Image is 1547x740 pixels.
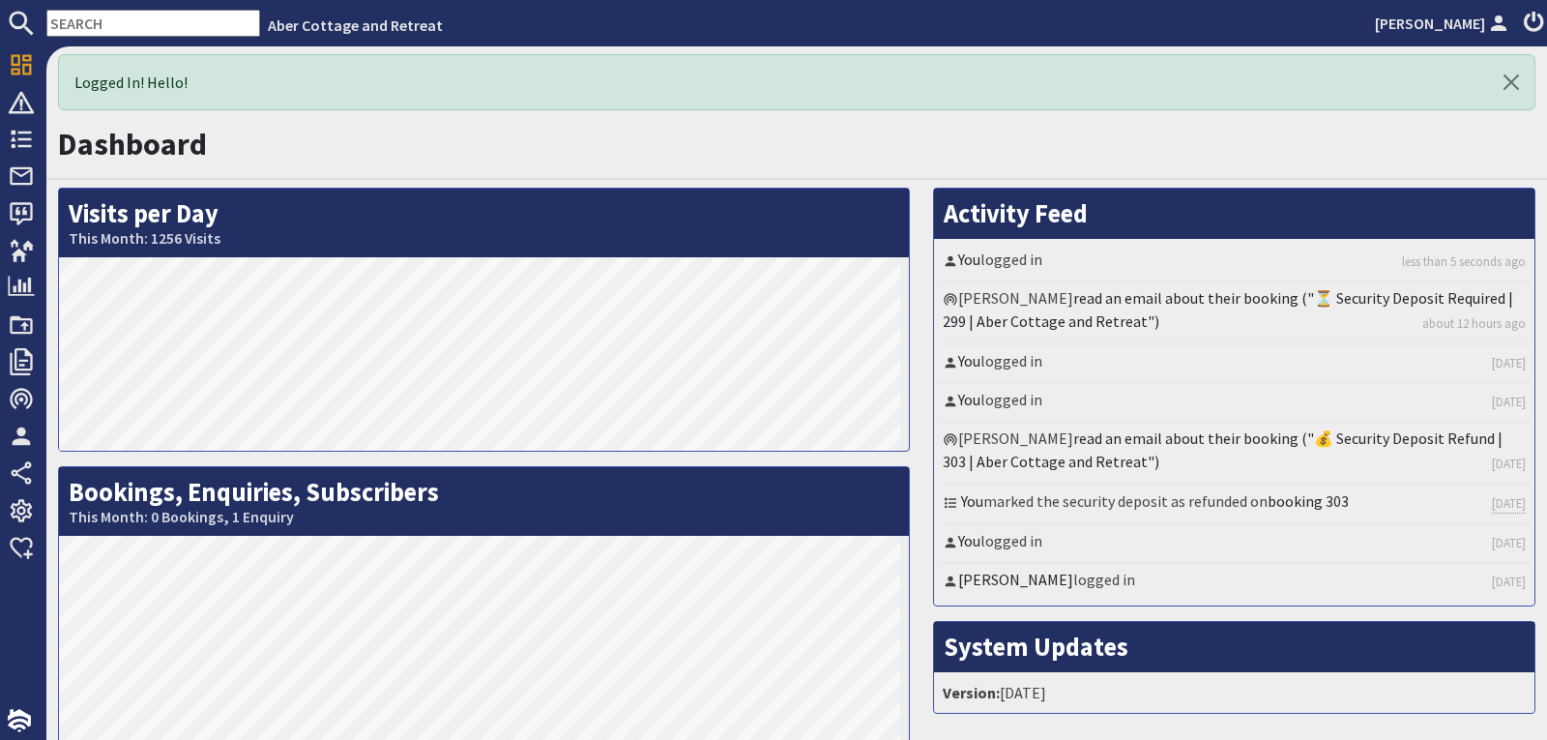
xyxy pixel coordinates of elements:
a: You [958,250,980,269]
li: logged in [939,564,1530,601]
h2: Bookings, Enquiries, Subscribers [59,467,909,536]
li: logged in [939,244,1530,282]
a: read an email about their booking ("⏳ Security Deposit Required | 299 | Aber Cottage and Retreat") [943,288,1513,331]
li: [PERSON_NAME] [939,423,1530,485]
a: Aber Cottage and Retreat [268,15,443,35]
a: You [958,351,980,370]
a: [DATE] [1492,455,1526,473]
li: logged in [939,384,1530,423]
a: about 12 hours ago [1422,314,1526,333]
a: You [958,390,980,409]
a: Activity Feed [944,197,1088,229]
a: You [958,531,980,550]
div: Logged In! Hello! [58,54,1535,110]
a: You [961,491,983,511]
a: Dashboard [58,125,207,163]
a: [DATE] [1492,494,1526,514]
h2: Visits per Day [59,189,909,257]
img: staytech_i_w-64f4e8e9ee0a9c174fd5317b4b171b261742d2d393467e5bdba4413f4f884c10.svg [8,709,31,732]
li: [DATE] [939,677,1530,708]
li: marked the security deposit as refunded on [939,486,1530,525]
li: [PERSON_NAME] [939,282,1530,344]
a: less than 5 seconds ago [1402,252,1526,271]
small: This Month: 0 Bookings, 1 Enquiry [69,508,899,526]
a: System Updates [944,631,1128,663]
a: [DATE] [1492,393,1526,411]
li: logged in [939,345,1530,384]
a: [PERSON_NAME] [958,570,1073,589]
a: [DATE] [1492,573,1526,591]
a: booking 303 [1268,491,1349,511]
a: [DATE] [1492,354,1526,372]
strong: Version: [943,683,1000,702]
small: This Month: 1256 Visits [69,229,899,248]
a: read an email about their booking ("💰 Security Deposit Refund | 303 | Aber Cottage and Retreat") [943,429,1503,471]
input: SEARCH [46,10,260,37]
a: [PERSON_NAME] [1375,12,1512,35]
a: [DATE] [1492,534,1526,552]
li: logged in [939,525,1530,564]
